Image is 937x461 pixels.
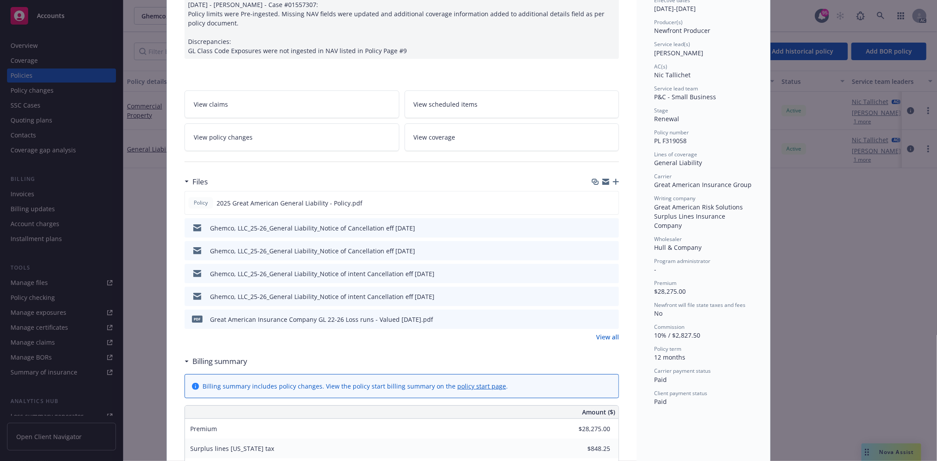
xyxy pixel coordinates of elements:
[217,198,362,208] span: 2025 Great American General Liability - Policy.pdf
[608,223,615,233] button: preview file
[593,315,601,324] button: download file
[654,71,691,79] span: Nic Tallichet
[192,316,203,322] span: pdf
[654,203,745,230] span: Great American Risk Solutions Surplus Lines Insurance Company
[210,246,415,256] div: Ghemco, LLC_25-26_General Liability_Notice of Cancellation eff [DATE]
[192,176,208,187] h3: Files
[654,173,672,180] span: Carrier
[654,331,700,339] span: 10% / $2,827.50
[654,85,698,92] span: Service lead team
[654,194,695,202] span: Writing company
[654,375,667,384] span: Paid
[654,40,690,48] span: Service lead(s)
[608,315,615,324] button: preview file
[654,397,667,406] span: Paid
[608,269,615,278] button: preview file
[405,90,619,118] a: View scheduled items
[185,176,208,187] div: Files
[654,63,667,70] span: AC(s)
[654,367,711,375] span: Carrier payment status
[185,356,247,367] div: Billing summary
[654,353,685,361] span: 12 months
[593,269,601,278] button: download file
[654,180,752,189] span: Great American Insurance Group
[607,198,615,208] button: preview file
[593,246,601,256] button: download file
[654,129,689,136] span: Policy number
[608,292,615,301] button: preview file
[654,265,656,274] span: -
[654,301,745,309] span: Newfront will file state taxes and fees
[608,246,615,256] button: preview file
[654,323,684,331] span: Commission
[190,444,274,453] span: Surplus lines [US_STATE] tax
[210,292,434,301] div: Ghemco, LLC_25-26_General Liability_Notice of intent Cancellation eff [DATE]
[654,137,687,145] span: PL F319058
[654,115,679,123] span: Renewal
[192,356,247,367] h3: Billing summary
[185,123,399,151] a: View policy changes
[194,100,228,109] span: View claims
[654,18,683,26] span: Producer(s)
[593,198,600,208] button: download file
[194,133,253,142] span: View policy changes
[457,382,506,390] a: policy start page
[654,49,703,57] span: [PERSON_NAME]
[654,26,710,35] span: Newfront Producer
[210,269,434,278] div: Ghemco, LLC_25-26_General Liability_Notice of intent Cancellation eff [DATE]
[654,257,710,265] span: Program administrator
[190,425,217,433] span: Premium
[596,332,619,342] a: View all
[593,223,601,233] button: download file
[192,199,210,207] span: Policy
[558,422,615,436] input: 0.00
[654,107,668,114] span: Stage
[654,287,686,295] span: $28,275.00
[405,123,619,151] a: View coverage
[593,292,601,301] button: download file
[203,382,508,391] div: Billing summary includes policy changes. View the policy start billing summary on the .
[654,389,707,397] span: Client payment status
[414,133,456,142] span: View coverage
[654,309,662,317] span: No
[558,442,615,455] input: 0.00
[582,407,615,417] span: Amount ($)
[654,243,702,252] span: Hull & Company
[185,90,399,118] a: View claims
[654,158,752,167] div: General Liability
[654,235,682,243] span: Wholesaler
[654,151,697,158] span: Lines of coverage
[210,315,433,324] div: Great American Insurance Company GL 22-26 Loss runs - Valued [DATE].pdf
[414,100,478,109] span: View scheduled items
[654,345,681,353] span: Policy term
[654,279,677,287] span: Premium
[654,93,716,101] span: P&C - Small Business
[210,223,415,233] div: Ghemco, LLC_25-26_General Liability_Notice of Cancellation eff [DATE]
